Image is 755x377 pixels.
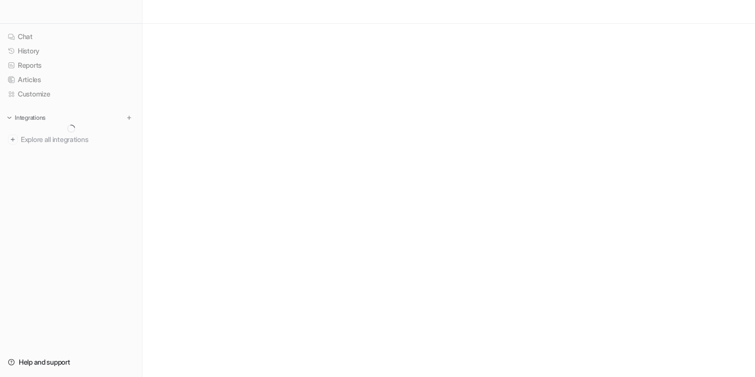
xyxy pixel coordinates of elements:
img: expand menu [6,114,13,121]
a: Articles [4,73,138,87]
a: Chat [4,30,138,44]
a: Explore all integrations [4,133,138,146]
a: Customize [4,87,138,101]
span: Explore all integrations [21,132,134,147]
img: explore all integrations [8,135,18,144]
a: Reports [4,58,138,72]
img: menu_add.svg [126,114,133,121]
p: Integrations [15,114,46,122]
a: History [4,44,138,58]
a: Help and support [4,355,138,369]
button: Integrations [4,113,48,123]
